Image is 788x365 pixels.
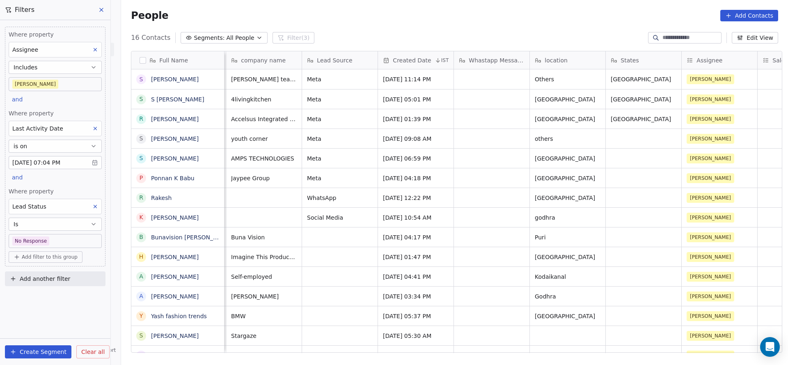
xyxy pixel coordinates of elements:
[302,51,378,69] div: Lead Source
[194,34,224,42] span: Segments:
[535,194,600,202] span: [GEOGRAPHIC_DATA]
[131,9,168,22] span: People
[307,194,373,202] span: WhatsApp
[687,252,734,262] span: [PERSON_NAME]
[140,154,143,163] div: s
[241,56,286,64] span: company name
[535,95,600,103] span: [GEOGRAPHIC_DATA]
[140,292,144,301] div: A
[760,337,780,357] div: Open Intercom Messenger
[231,351,297,360] span: Rajas cafe
[687,134,734,144] span: [PERSON_NAME]
[535,233,600,241] span: Puri
[140,272,144,281] div: A
[151,333,199,339] a: [PERSON_NAME]
[687,193,734,203] span: [PERSON_NAME]
[140,174,143,182] div: P
[383,213,449,222] span: [DATE] 10:54 AM
[151,116,199,122] a: [PERSON_NAME]
[231,233,297,241] span: Buna Vision
[307,115,373,123] span: Meta
[139,253,144,261] div: H
[151,195,172,201] a: Rakesh
[687,173,734,183] span: [PERSON_NAME]
[151,214,199,221] a: [PERSON_NAME]
[535,154,600,163] span: [GEOGRAPHIC_DATA]
[535,75,600,83] span: Others
[687,232,734,242] span: [PERSON_NAME]
[151,313,207,319] a: Yash fashion trends
[151,155,199,162] a: [PERSON_NAME]
[140,213,143,222] div: K
[307,95,373,103] span: Meta
[307,213,373,222] span: Social Media
[131,69,224,353] div: grid
[469,56,525,64] span: Whastapp Message
[140,75,143,84] div: S
[535,273,600,281] span: Kodaikanal
[273,32,315,44] button: Filter(3)
[687,351,734,360] span: [PERSON_NAME]
[687,74,734,84] span: [PERSON_NAME]
[535,253,600,261] span: [GEOGRAPHIC_DATA]
[535,135,600,143] span: others
[687,272,734,282] span: [PERSON_NAME]
[231,253,297,261] span: Imagine This Production
[151,254,199,260] a: [PERSON_NAME]
[140,134,143,143] div: S
[687,94,734,104] span: [PERSON_NAME]
[687,213,734,223] span: [PERSON_NAME]
[140,95,143,103] div: S
[535,174,600,182] span: [GEOGRAPHIC_DATA]
[611,75,676,83] span: [GEOGRAPHIC_DATA]
[383,312,449,320] span: [DATE] 05:37 PM
[732,32,778,44] button: Edit View
[545,56,568,64] span: location
[383,95,449,103] span: [DATE] 05:01 PM
[454,51,529,69] div: Whastapp Message
[231,115,297,123] span: Accelsus Integrated Facilities
[682,51,757,69] div: Assignee
[606,51,681,69] div: States
[383,154,449,163] span: [DATE] 06:59 PM
[383,75,449,83] span: [DATE] 11:14 PM
[383,351,449,360] span: [DATE] 05:30 AM
[378,51,454,69] div: Created DateIST
[383,115,449,123] span: [DATE] 01:39 PM
[535,292,600,301] span: Godhra
[231,75,297,83] span: [PERSON_NAME] tea tiffin and meals
[231,312,297,320] span: BMW
[140,312,143,320] div: Y
[441,57,449,64] span: IST
[151,273,199,280] a: [PERSON_NAME]
[139,193,143,202] div: R
[383,174,449,182] span: [DATE] 04:18 PM
[151,175,195,181] a: Ponnan K Babu
[687,311,734,321] span: [PERSON_NAME]
[151,352,218,359] a: [DATE][PERSON_NAME]
[383,253,449,261] span: [DATE] 01:47 PM
[131,33,170,43] span: 16 Contacts
[231,292,297,301] span: [PERSON_NAME]
[151,293,199,300] a: [PERSON_NAME]
[151,234,232,241] a: Bunavision [PERSON_NAME]
[159,56,188,64] span: Full Name
[231,273,297,281] span: Self-employed
[140,331,143,340] div: S
[687,154,734,163] span: [PERSON_NAME]
[231,174,297,182] span: Jaypee Group
[307,174,373,182] span: Meta
[317,56,352,64] span: Lead Source
[720,10,778,21] button: Add Contacts
[226,34,254,42] span: All People
[393,56,431,64] span: Created Date
[131,51,224,69] div: Full Name
[231,154,297,163] span: AMPS TECHNOLOGIES
[151,135,199,142] a: [PERSON_NAME]
[696,56,722,64] span: Assignee
[530,51,605,69] div: location
[535,115,600,123] span: [GEOGRAPHIC_DATA]
[307,75,373,83] span: Meta
[151,96,204,103] a: S [PERSON_NAME]
[231,135,297,143] span: youth corner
